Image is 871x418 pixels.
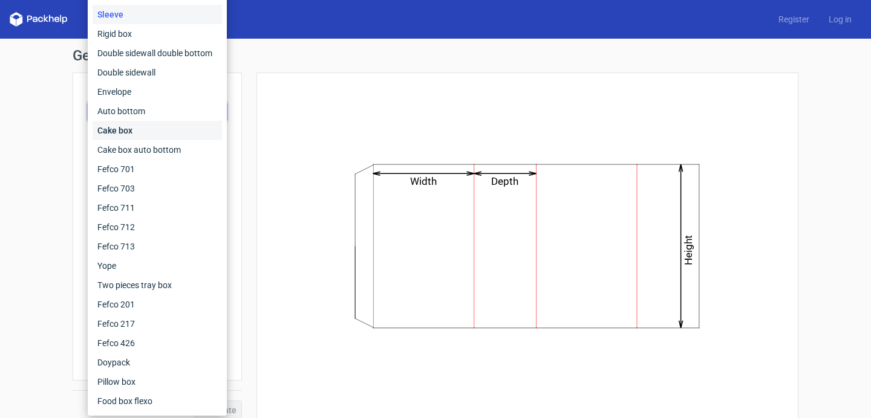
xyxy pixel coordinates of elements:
[93,101,222,121] div: Auto bottom
[819,13,861,25] a: Log in
[93,140,222,159] div: Cake box auto bottom
[93,295,222,314] div: Fefco 201
[93,391,222,411] div: Food box flexo
[492,175,519,187] text: Depth
[93,159,222,179] div: Fefco 701
[93,63,222,82] div: Double sidewall
[93,217,222,237] div: Fefco 712
[93,275,222,295] div: Two pieces tray box
[93,353,222,372] div: Doypack
[93,256,222,275] div: Yope
[769,13,819,25] a: Register
[93,24,222,43] div: Rigid box
[73,48,798,63] h1: Generate new dieline
[93,198,222,217] div: Fefco 711
[93,179,222,198] div: Fefco 703
[87,13,138,25] a: Dielines
[93,333,222,353] div: Fefco 426
[93,237,222,256] div: Fefco 713
[93,82,222,101] div: Envelope
[93,314,222,333] div: Fefco 217
[411,175,437,187] text: Width
[93,5,222,24] div: Sleeve
[93,121,222,140] div: Cake box
[683,235,695,265] text: Height
[93,43,222,63] div: Double sidewall double bottom
[93,372,222,391] div: Pillow box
